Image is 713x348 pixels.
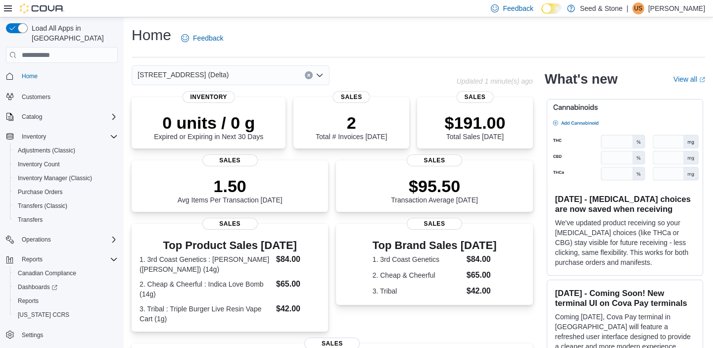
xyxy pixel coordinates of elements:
[699,77,705,83] svg: External link
[18,90,118,102] span: Customers
[2,110,122,124] button: Catalog
[138,69,229,81] span: [STREET_ADDRESS] (Delta)
[14,186,118,198] span: Purchase Orders
[276,278,320,290] dd: $65.00
[391,176,478,196] p: $95.50
[2,328,122,342] button: Settings
[18,131,118,143] span: Inventory
[140,279,272,299] dt: 2. Cheap & Cheerful : Indica Love Bomb (14g)
[555,194,695,214] h3: [DATE] - [MEDICAL_DATA] choices are now saved when receiving
[10,266,122,280] button: Canadian Compliance
[373,270,463,280] dt: 2. Cheap & Cheerful
[202,154,258,166] span: Sales
[177,28,227,48] a: Feedback
[467,253,497,265] dd: $84.00
[18,70,118,82] span: Home
[467,269,497,281] dd: $65.00
[10,157,122,171] button: Inventory Count
[22,255,43,263] span: Reports
[14,172,96,184] a: Inventory Manager (Classic)
[14,267,118,279] span: Canadian Compliance
[580,2,622,14] p: Seed & Stone
[2,252,122,266] button: Reports
[18,91,54,103] a: Customers
[18,174,92,182] span: Inventory Manager (Classic)
[22,331,43,339] span: Settings
[467,285,497,297] dd: $42.00
[18,131,50,143] button: Inventory
[316,113,387,141] div: Total # Invoices [DATE]
[18,111,118,123] span: Catalog
[444,113,505,133] p: $191.00
[18,216,43,224] span: Transfers
[503,3,533,13] span: Feedback
[14,200,71,212] a: Transfers (Classic)
[202,218,258,230] span: Sales
[407,154,462,166] span: Sales
[140,240,320,251] h3: Top Product Sales [DATE]
[2,89,122,103] button: Customers
[276,253,320,265] dd: $84.00
[18,269,76,277] span: Canadian Compliance
[193,33,223,43] span: Feedback
[10,171,122,185] button: Inventory Manager (Classic)
[555,218,695,267] p: We've updated product receiving so your [MEDICAL_DATA] choices (like THCa or CBG) stay visible fo...
[22,236,51,244] span: Operations
[333,91,370,103] span: Sales
[132,25,171,45] h1: Home
[14,200,118,212] span: Transfers (Classic)
[14,309,118,321] span: Washington CCRS
[373,254,463,264] dt: 1. 3rd Coast Genetics
[626,2,628,14] p: |
[457,77,533,85] p: Updated 1 minute(s) ago
[14,214,47,226] a: Transfers
[632,2,644,14] div: Upminderjit Singh
[18,234,55,246] button: Operations
[154,113,263,141] div: Expired or Expiring in Next 30 Days
[18,234,118,246] span: Operations
[305,71,313,79] button: Clear input
[18,329,47,341] a: Settings
[10,294,122,308] button: Reports
[18,329,118,341] span: Settings
[14,145,79,156] a: Adjustments (Classic)
[18,70,42,82] a: Home
[10,185,122,199] button: Purchase Orders
[14,172,118,184] span: Inventory Manager (Classic)
[18,283,57,291] span: Dashboards
[14,295,43,307] a: Reports
[14,267,80,279] a: Canadian Compliance
[444,113,505,141] div: Total Sales [DATE]
[18,147,75,154] span: Adjustments (Classic)
[18,311,69,319] span: [US_STATE] CCRS
[14,281,118,293] span: Dashboards
[182,91,235,103] span: Inventory
[634,2,643,14] span: US
[140,304,272,324] dt: 3. Tribal : Triple Burger Live Resin Vape Cart (1g)
[10,213,122,227] button: Transfers
[316,113,387,133] p: 2
[18,188,63,196] span: Purchase Orders
[2,69,122,83] button: Home
[276,303,320,315] dd: $42.00
[555,288,695,308] h3: [DATE] - Coming Soon! New terminal UI on Cova Pay terminals
[391,176,478,204] div: Transaction Average [DATE]
[18,253,118,265] span: Reports
[14,145,118,156] span: Adjustments (Classic)
[140,254,272,274] dt: 1. 3rd Coast Genetics : [PERSON_NAME] ([PERSON_NAME]) (14g)
[14,214,118,226] span: Transfers
[373,286,463,296] dt: 3. Tribal
[18,160,60,168] span: Inventory Count
[541,3,562,14] input: Dark Mode
[22,93,50,101] span: Customers
[14,295,118,307] span: Reports
[14,186,67,198] a: Purchase Orders
[10,199,122,213] button: Transfers (Classic)
[22,113,42,121] span: Catalog
[14,309,73,321] a: [US_STATE] CCRS
[10,144,122,157] button: Adjustments (Classic)
[14,158,64,170] a: Inventory Count
[407,218,462,230] span: Sales
[673,75,705,83] a: View allExternal link
[18,202,67,210] span: Transfers (Classic)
